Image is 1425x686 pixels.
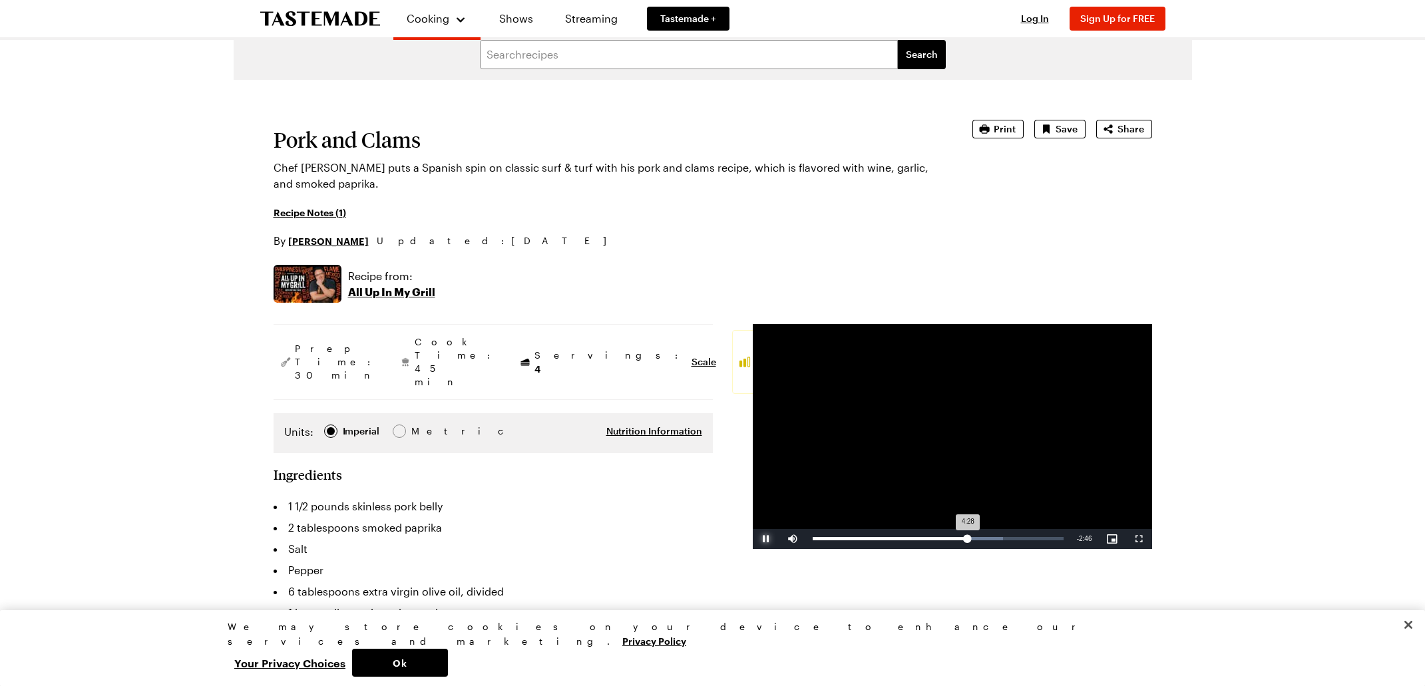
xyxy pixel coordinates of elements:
[622,634,686,647] a: More information about your privacy, opens in a new tab
[1394,610,1423,639] button: Close
[1096,120,1152,138] button: Share
[377,234,620,248] span: Updated : [DATE]
[411,424,439,438] div: Metric
[343,424,381,438] span: Imperial
[1008,12,1062,25] button: Log In
[753,529,779,549] button: Pause
[274,205,346,220] a: Recipe Notes (1)
[1077,535,1079,542] span: -
[1125,529,1152,549] button: Fullscreen
[660,12,716,25] span: Tastemade +
[972,120,1024,138] button: Print
[228,619,1186,677] div: Privacy
[274,233,369,249] p: By
[343,424,379,438] div: Imperial
[1079,535,1092,542] span: 2:46
[348,268,435,300] a: Recipe from:All Up In My Grill
[295,342,377,382] span: Prep Time: 30 min
[411,424,441,438] span: Metric
[1056,122,1078,136] span: Save
[753,324,1152,549] video-js: Video Player
[1021,13,1049,24] span: Log In
[228,649,352,677] button: Your Privacy Choices
[274,128,935,152] h1: Pork and Clams
[274,466,342,482] h2: Ingredients
[407,5,467,32] button: Cooking
[906,48,938,61] span: Search
[274,160,935,192] p: Chef [PERSON_NAME] puts a Spanish spin on classic surf & turf with his pork and clams recipe, whi...
[692,355,716,369] button: Scale
[284,424,313,440] label: Units:
[274,496,713,517] li: 1 1/2 pounds skinless pork belly
[813,537,1064,540] div: Progress Bar
[534,349,685,376] span: Servings:
[260,11,380,27] a: To Tastemade Home Page
[1070,7,1165,31] button: Sign Up for FREE
[288,234,369,248] a: [PERSON_NAME]
[606,425,702,438] button: Nutrition Information
[348,284,435,300] p: All Up In My Grill
[274,517,713,538] li: 2 tablespoons smoked paprika
[274,538,713,560] li: Salt
[407,12,449,25] span: Cooking
[274,265,341,303] img: Show where recipe is used
[274,560,713,581] li: Pepper
[994,122,1016,136] span: Print
[1099,529,1125,549] button: Picture-in-Picture
[647,7,729,31] a: Tastemade +
[1118,122,1144,136] span: Share
[1080,13,1155,24] span: Sign Up for FREE
[534,362,540,375] span: 4
[415,335,497,389] span: Cook Time: 45 min
[348,268,435,284] p: Recipe from:
[898,40,946,69] button: filters
[274,581,713,602] li: 6 tablespoons extra virgin olive oil, divided
[228,619,1186,649] div: We may store cookies on your device to enhance our services and marketing.
[779,529,806,549] button: Mute
[274,602,713,623] li: 1 large yellow onion, chopped
[352,649,448,677] button: Ok
[1034,120,1086,138] button: Save recipe
[284,424,439,442] div: Imperial Metric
